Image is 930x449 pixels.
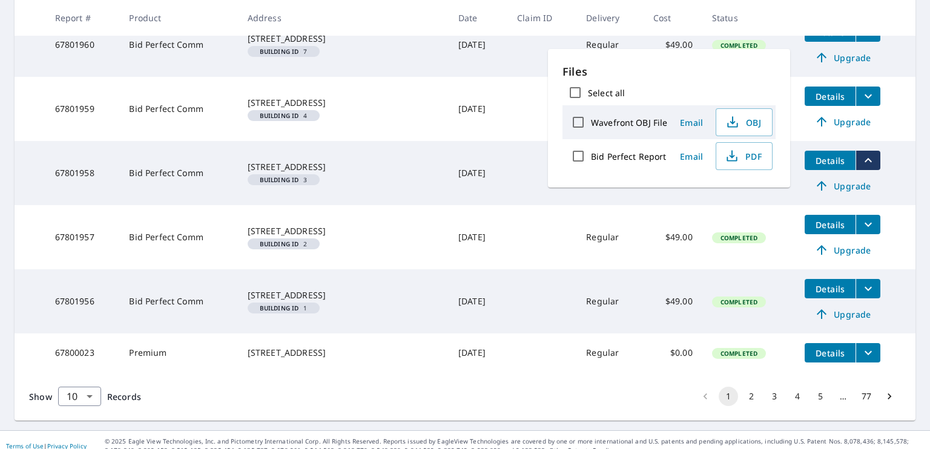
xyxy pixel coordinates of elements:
td: 67800023 [45,333,120,372]
em: Building ID [260,113,299,119]
div: [STREET_ADDRESS] [248,289,439,301]
div: [STREET_ADDRESS] [248,33,439,45]
p: Files [562,64,776,80]
button: filesDropdownBtn-67801956 [856,279,880,298]
td: 67801958 [45,141,120,205]
button: Go to page 2 [742,387,761,406]
span: Details [812,283,848,295]
td: Regular [576,333,643,372]
button: Go to next page [880,387,899,406]
label: Select all [588,87,625,99]
div: [STREET_ADDRESS] [248,347,439,359]
em: Building ID [260,48,299,54]
td: 67801960 [45,13,120,77]
td: [DATE] [449,333,507,372]
td: Bid Perfect Comm [119,269,237,333]
span: 7 [252,48,315,54]
button: PDF [716,142,773,170]
button: detailsBtn-67801958 [805,151,856,170]
a: Upgrade [805,304,880,324]
a: Upgrade [805,176,880,195]
nav: pagination navigation [694,387,901,406]
td: [DATE] [449,205,507,269]
span: Completed [713,234,765,242]
div: [STREET_ADDRESS] [248,97,439,109]
span: Upgrade [812,179,873,193]
span: Show [29,391,52,402]
button: filesDropdownBtn-67800023 [856,343,880,362]
span: 3 [252,177,315,183]
span: 2 [252,241,315,247]
td: 67801956 [45,269,120,333]
span: Upgrade [812,114,873,129]
button: Go to page 77 [857,387,876,406]
td: [DATE] [449,141,507,205]
button: detailsBtn-67801956 [805,279,856,298]
span: Details [812,155,848,166]
button: Go to page 5 [811,387,830,406]
td: $49.00 [644,205,702,269]
label: Bid Perfect Report [591,151,666,162]
button: Go to page 4 [788,387,807,406]
div: Show 10 records [58,387,101,406]
button: Email [672,147,711,166]
button: detailsBtn-67801957 [805,215,856,234]
td: 67801957 [45,205,120,269]
span: 4 [252,113,315,119]
div: [STREET_ADDRESS] [248,225,439,237]
em: Building ID [260,177,299,183]
td: [DATE] [449,269,507,333]
button: detailsBtn-67801959 [805,87,856,106]
span: OBJ [724,115,762,129]
span: Details [812,219,848,231]
span: 1 [252,305,315,311]
a: Upgrade [805,112,880,131]
div: 10 [58,379,101,413]
label: Wavefront OBJ File [591,117,667,128]
button: OBJ [716,108,773,136]
td: [DATE] [449,77,507,141]
td: $49.00 [644,269,702,333]
em: Building ID [260,241,299,247]
button: Go to page 3 [765,387,784,406]
span: Details [812,347,848,359]
span: Completed [713,41,765,50]
td: Bid Perfect Comm [119,205,237,269]
button: Email [672,113,711,132]
td: Regular [576,13,643,77]
td: Regular [576,269,643,333]
div: [STREET_ADDRESS] [248,161,439,173]
span: Email [677,117,706,128]
td: $0.00 [644,333,702,372]
button: detailsBtn-67800023 [805,343,856,362]
td: 67801959 [45,77,120,141]
button: filesDropdownBtn-67801958 [856,151,880,170]
td: $49.00 [644,13,702,77]
a: Upgrade [805,240,880,260]
td: Premium [119,333,237,372]
span: Upgrade [812,307,873,321]
em: Building ID [260,305,299,311]
span: PDF [724,149,762,163]
td: Regular [576,205,643,269]
span: Email [677,151,706,162]
span: Completed [713,349,765,358]
span: Details [812,91,848,102]
td: [DATE] [449,13,507,77]
span: Completed [713,298,765,306]
button: filesDropdownBtn-67801959 [856,87,880,106]
td: Bid Perfect Comm [119,141,237,205]
td: Bid Perfect Comm [119,77,237,141]
span: Upgrade [812,50,873,65]
div: … [834,390,853,402]
span: Upgrade [812,243,873,257]
td: Bid Perfect Comm [119,13,237,77]
a: Upgrade [805,48,880,67]
button: filesDropdownBtn-67801957 [856,215,880,234]
span: Records [107,391,141,402]
button: page 1 [719,387,738,406]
